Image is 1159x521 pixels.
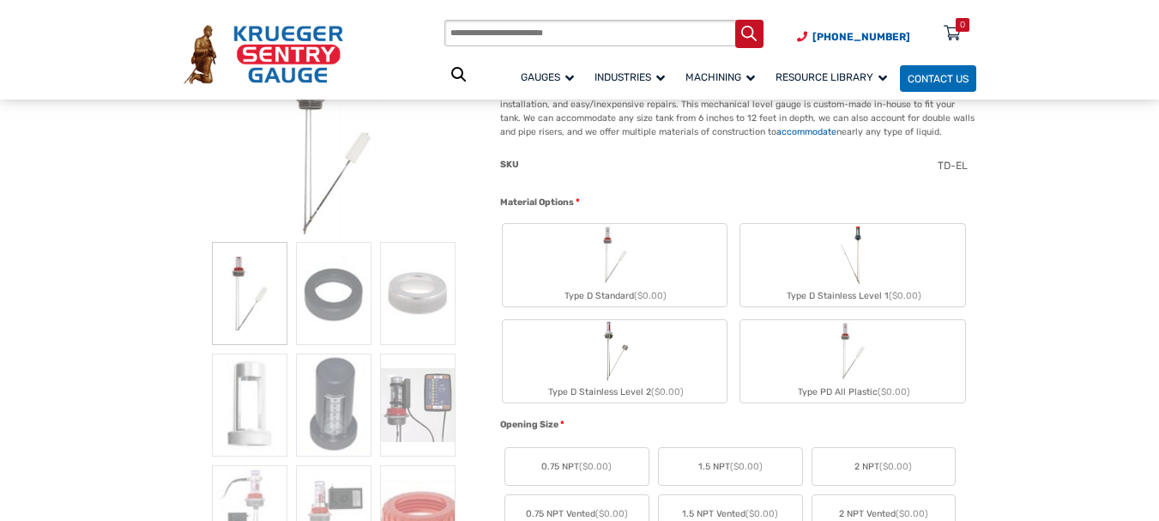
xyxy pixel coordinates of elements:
a: Machining [678,63,768,93]
div: Type D Standard [503,286,727,306]
span: Gauges [521,71,574,83]
label: Type D Stainless Level 1 [740,224,964,306]
span: ($0.00) [896,508,928,519]
a: Resource Library [768,63,900,93]
span: ($0.00) [879,461,912,472]
span: 2 NPT Vented [839,507,928,521]
p: The At-A-Glance Type D Liquid Level Gauge is a reliable, swing-arm type tank used for measuring a... [500,71,975,139]
span: 1.5 NPT [698,460,763,474]
img: At A Glance [257,49,411,242]
span: [PHONE_NUMBER] [812,31,910,43]
span: Material Options [500,197,574,208]
span: ($0.00) [634,290,667,301]
span: ($0.00) [746,508,778,519]
a: Industries [587,63,678,93]
img: At A Glance [212,242,287,345]
span: 1.5 NPT Vented [682,507,778,521]
abbr: required [560,418,564,432]
a: Phone Number (920) 434-8860 [797,29,910,45]
div: Type PD All Plastic [740,382,964,403]
img: At A Glance - Image 5 [296,354,371,457]
div: Type D Stainless Level 2 [503,382,727,403]
span: TD-EL [938,160,968,172]
span: 0.75 NPT [541,460,612,474]
span: Industries [595,71,665,83]
span: ($0.00) [730,461,763,472]
span: Contact Us [908,73,969,85]
span: ($0.00) [878,386,910,397]
img: Chemical Sight Gauge [836,224,869,286]
a: Gauges [513,63,587,93]
label: Type PD All Plastic [740,320,964,403]
img: At A Glance - Image 2 [296,242,371,345]
span: Machining [685,71,755,83]
a: accommodate [776,126,836,137]
span: ($0.00) [651,386,684,397]
label: Type D Standard [503,224,727,306]
div: Type D Stainless Level 1 [740,286,964,306]
label: Type D Stainless Level 2 [503,320,727,403]
span: 0.75 NPT Vented [526,507,628,521]
abbr: required [576,196,580,209]
span: Opening Size [500,419,558,430]
span: ($0.00) [595,508,628,519]
span: ($0.00) [579,461,612,472]
img: Krueger Sentry Gauge [184,25,343,84]
span: Resource Library [776,71,887,83]
img: At A Glance - Image 3 [380,242,456,345]
span: 2 NPT [854,460,912,474]
span: ($0.00) [889,290,921,301]
img: At A Glance - Image 4 [212,354,287,457]
div: 0 [960,18,965,32]
a: Contact Us [900,65,976,92]
span: SKU [500,159,519,170]
img: At A Glance - Image 6 [380,354,456,457]
a: View full-screen image gallery [444,59,474,90]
